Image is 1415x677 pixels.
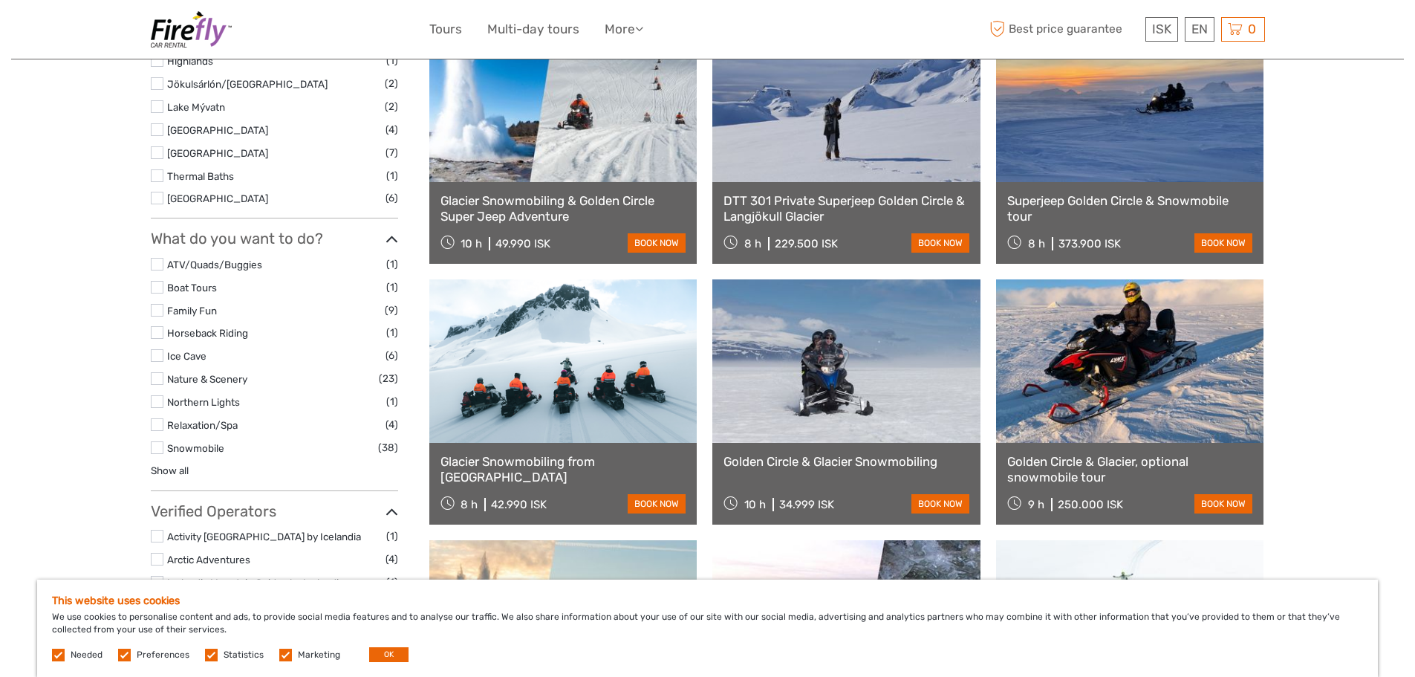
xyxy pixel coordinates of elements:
a: Glacier Snowmobiling & Golden Circle Super Jeep Adventure [440,193,686,224]
span: (2) [385,75,398,92]
span: 9 h [1028,498,1044,511]
p: We're away right now. Please check back later! [21,26,168,38]
div: 373.900 ISK [1058,237,1121,250]
a: DTT 301 Private Superjeep Golden Circle & Langjökull Glacier [723,193,969,224]
h3: What do you want to do? [151,230,398,247]
span: (1) [386,324,398,341]
a: Arctic Adventures [167,554,250,566]
span: (6) [386,190,398,207]
span: (1) [386,52,398,69]
span: (1) [386,393,398,410]
a: book now [911,233,969,253]
div: 229.500 ISK [775,237,838,250]
a: Golden Circle & Glacier Snowmobiling [723,454,969,469]
div: 34.999 ISK [779,498,834,511]
span: 10 h [744,498,766,511]
a: Northern Lights [167,396,240,408]
span: 8 h [461,498,478,511]
label: Preferences [137,649,189,661]
div: 42.990 ISK [491,498,547,511]
span: (1) [386,256,398,273]
a: Thermal Baths [167,170,234,182]
span: (4) [386,121,398,138]
a: book now [628,494,686,514]
button: OK [369,647,409,662]
a: book now [911,494,969,514]
label: Statistics [224,649,264,661]
a: Highlands [167,55,213,67]
a: Lake Mývatn [167,101,225,113]
a: Boat Tours [167,282,217,294]
a: Glacier Snowmobiling from [GEOGRAPHIC_DATA] [440,454,686,485]
a: Nature & Scenery [167,373,247,385]
div: We use cookies to personalise content and ads, to provide social media features and to analyse ou... [37,580,1378,677]
span: 8 h [1028,237,1045,250]
a: [GEOGRAPHIC_DATA] [167,192,268,204]
a: Family Fun [167,305,217,317]
span: 8 h [744,237,761,250]
a: Activity [GEOGRAPHIC_DATA] by Icelandia [167,531,361,542]
h5: This website uses cookies [52,595,1363,607]
a: book now [1194,233,1252,253]
span: (7) [386,144,398,161]
span: 10 h [461,237,482,250]
label: Marketing [298,649,340,661]
img: 580-4e89a88a-dbc7-480f-900f-5976b4cad473_logo_small.jpg [151,11,232,48]
a: Relaxation/Spa [167,419,238,431]
div: 250.000 ISK [1058,498,1123,511]
span: ISK [1152,22,1171,36]
a: book now [1194,494,1252,514]
h3: Verified Operators [151,502,398,520]
span: (1) [386,279,398,296]
a: ATV/Quads/Buggies [167,259,262,271]
a: [GEOGRAPHIC_DATA] [167,147,268,159]
span: (38) [378,439,398,456]
span: (2) [385,98,398,115]
span: 0 [1246,22,1258,36]
a: Snowmobile [167,442,224,454]
span: (4) [386,551,398,568]
span: (6) [386,347,398,364]
span: (1) [386,167,398,184]
a: Golden Circle & Glacier, optional snowmobile tour [1007,454,1253,485]
span: (1) [386,528,398,545]
a: Horseback Riding [167,327,248,339]
a: Jökulsárlón/[GEOGRAPHIC_DATA] [167,78,328,90]
span: (4) [386,416,398,433]
div: EN [1185,17,1214,42]
a: Icelandic Mountain Guides by Icelandia [167,577,344,589]
div: 49.990 ISK [495,237,550,250]
span: (1) [386,574,398,591]
a: Ice Cave [167,350,206,362]
a: [GEOGRAPHIC_DATA] [167,124,268,136]
a: Show all [151,464,189,476]
span: (9) [385,302,398,319]
a: More [605,19,643,40]
button: Open LiveChat chat widget [171,23,189,41]
a: Superjeep Golden Circle & Snowmobile tour [1007,193,1253,224]
span: (23) [379,370,398,387]
a: Tours [429,19,462,40]
a: book now [628,233,686,253]
span: Best price guarantee [986,17,1142,42]
a: Multi-day tours [487,19,579,40]
label: Needed [71,649,103,661]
